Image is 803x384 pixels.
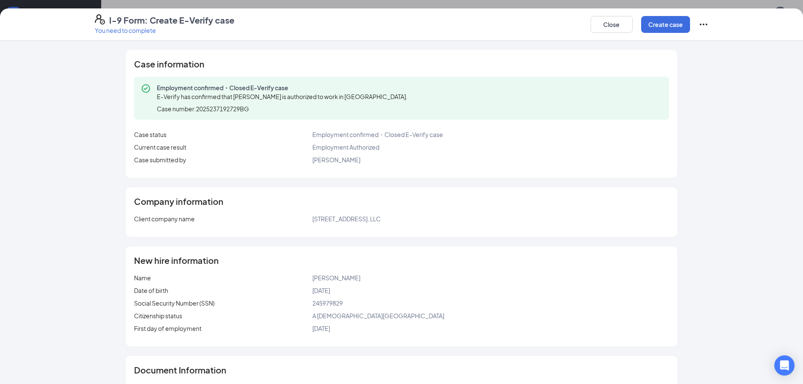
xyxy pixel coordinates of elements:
h4: I-9 Form: Create E-Verify case [109,14,234,26]
svg: Ellipses [698,19,709,30]
button: Close [591,16,633,33]
span: Case number: 2025237192729BG [157,105,249,113]
span: Employment Authorized [312,143,379,151]
span: First day of employment [134,325,201,332]
span: Case submitted by [134,156,186,164]
div: Open Intercom Messenger [774,355,795,376]
span: Company information [134,197,223,206]
span: Document Information [134,366,226,374]
span: Name [134,274,151,282]
span: Case information [134,60,204,68]
span: Citizenship status [134,312,182,320]
span: Client company name [134,215,195,223]
span: [PERSON_NAME] [312,274,360,282]
span: Employment confirmed・Closed E-Verify case [157,83,411,92]
span: Date of birth [134,287,168,294]
svg: FormI9EVerifyIcon [95,14,105,24]
span: E-Verify has confirmed that [PERSON_NAME] is authorized to work in [GEOGRAPHIC_DATA]. [157,93,408,100]
span: [PERSON_NAME] [312,156,360,164]
span: Employment confirmed・Closed E-Verify case [312,131,443,138]
span: [DATE] [312,325,330,332]
span: Social Security Number (SSN) [134,299,215,307]
span: A [DEMOGRAPHIC_DATA][GEOGRAPHIC_DATA] [312,312,444,320]
span: New hire information [134,256,219,265]
span: Case status [134,131,167,138]
span: Current case result [134,143,186,151]
p: You need to complete [95,26,234,35]
span: 245979829 [312,299,343,307]
span: [DATE] [312,287,330,294]
span: [STREET_ADDRESS], LLC [312,215,381,223]
button: Create case [641,16,690,33]
svg: CheckmarkCircle [141,83,151,94]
